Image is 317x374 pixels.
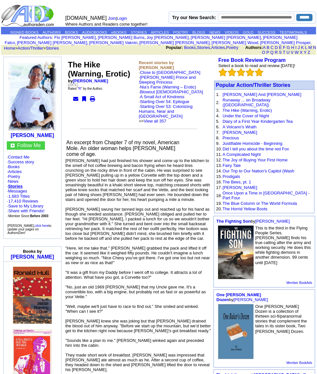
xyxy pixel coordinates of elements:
[270,45,273,50] a: C
[262,50,265,55] a: O
[275,50,278,55] a: R
[218,57,286,63] a: Free Book Review Program
[139,104,192,119] a: Starting Over 53: Colonizing Humans, Near and [GEOGRAPHIC_DATA]
[173,30,188,34] a: POETRY
[223,163,241,168] a: Fairy Tale
[287,281,312,285] a: Member BookAds
[139,41,139,45] font: i
[211,41,212,45] font: i
[287,45,290,50] a: G
[89,40,137,45] a: [PERSON_NAME] Vaknin
[308,45,312,50] a: M
[218,304,254,359] img: 25168.jpg
[65,30,78,34] a: BOOKS
[212,40,258,45] a: [PERSON_NAME] Wood
[8,62,57,131] img: 3918.JPG
[228,68,236,76] img: bigemptystars.png
[17,143,41,148] a: Follow Me
[275,45,278,50] a: D
[223,141,282,146] a: Justifiable Homicide - Beginning
[8,159,34,164] a: Success story
[1,4,55,27] img: logo_ad.gif
[68,60,130,78] font: The Hike (Warning, Erotic)
[223,113,269,118] a: Under the Cover of Night
[131,30,147,34] a: STORIES
[8,164,20,169] a: Books
[68,83,78,87] font: [DATE]
[7,155,58,218] font: · · · · · · ·
[68,78,108,83] b: by
[223,191,310,200] a: Once Upon a Time in [GEOGRAPHIC_DATA] - Part Four
[216,219,290,224] font: by
[108,16,129,21] font: |
[223,201,297,206] a: The Blue Column or The World Formula
[139,89,203,123] font: ·
[279,30,307,34] a: TESTIMONIALS
[32,263,33,266] img: shim.gif
[255,304,307,334] font: One [PERSON_NAME] Dozen is a collection of thirteen sci-fi/paranormal stories that complement the...
[139,40,210,45] a: [PERSON_NAME] [PERSON_NAME]
[223,124,257,129] a: A Volcano's Wrath
[216,100,220,105] font: 2.
[243,30,254,34] a: GOLD
[216,158,222,162] font: 12.
[211,45,225,50] a: Articles
[257,30,276,34] a: SUCCESS
[139,60,174,70] b: Recent stories by [PERSON_NAME]
[308,50,310,55] a: Z
[226,45,238,50] a: Poetry
[30,214,49,218] b: Before 2003
[223,169,294,173] a: Our Trip to Our Nation's Capitol (Wash
[79,87,81,90] a: R
[2,46,59,51] font: > >
[216,169,222,173] font: 14.
[147,35,189,40] a: Joy [PERSON_NAME]
[172,15,216,20] label: Try our New Search:
[263,45,266,50] a: A
[82,30,107,34] a: AUDIOBOOKS
[140,94,184,99] a: A Small Act of Kindness
[279,45,282,50] a: E
[8,189,27,193] a: Messages
[295,45,297,50] a: I
[223,185,257,190] a: [PERSON_NAME]
[218,63,295,68] font: Select a book to read and review [DATE]!
[139,70,203,123] font: ·
[216,82,290,88] a: Popular Action/Thriller Stories
[245,45,263,50] b: Authors:
[7,224,51,235] font: [PERSON_NAME], to update your pages on AuthorsDen!
[35,224,49,228] a: click here
[144,119,166,123] a: View all 357
[216,108,220,113] font: 3.
[46,46,59,51] a: Stories
[216,185,222,190] font: 17.
[139,85,203,123] font: ·
[5,35,312,45] font: , , , , , , , , , ,
[216,113,220,118] font: 4.
[140,70,201,75] a: Close to [GEOGRAPHIC_DATA]
[7,204,45,218] font: · · ·
[305,45,307,50] a: L
[7,189,27,193] font: ·
[216,135,220,140] font: 8.
[11,144,15,147] img: gc.jpg
[266,50,269,55] a: P
[216,219,251,224] a: The Fighting Son
[216,141,220,146] font: 9.
[219,68,227,76] img: bigemptystars.png
[5,35,298,45] a: [PERSON_NAME] Falco
[151,30,169,34] a: ARTICLES
[260,40,310,45] a: [PERSON_NAME] Prosper
[295,50,299,55] a: W
[223,119,293,124] a: Diary of a First Year Kindergarten Tea
[313,45,316,50] a: N
[216,180,222,184] font: 16.
[255,219,290,224] a: [PERSON_NAME]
